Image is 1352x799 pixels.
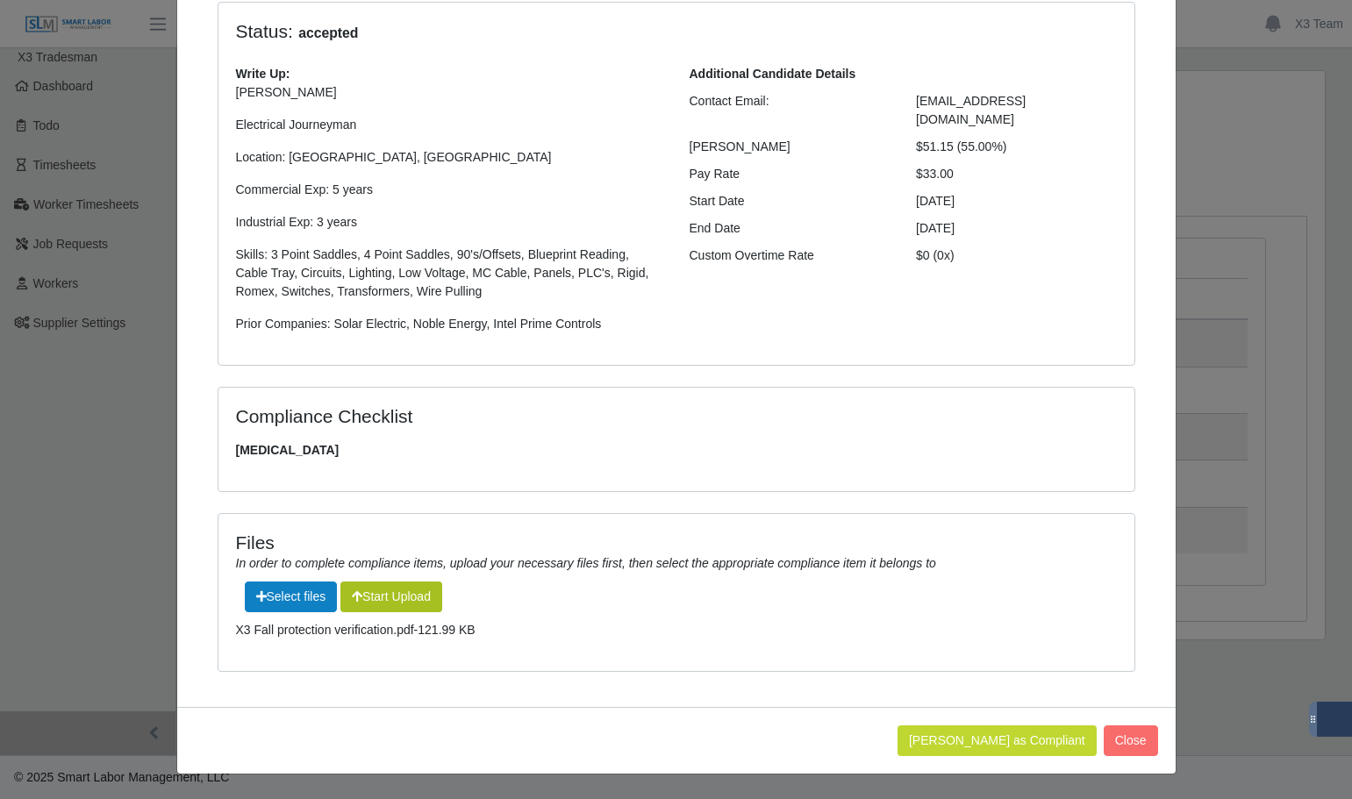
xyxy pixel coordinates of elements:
[236,181,663,199] p: Commercial Exp: 5 years
[236,441,1117,460] span: [MEDICAL_DATA]
[903,138,1130,156] div: $51.15 (55.00%)
[236,67,290,81] b: Write Up:
[236,83,663,102] p: [PERSON_NAME]
[418,623,475,637] span: 121.99 KB
[236,623,414,637] a: X3 Fall protection verification.pdf
[236,116,663,134] p: Electrical Journeyman
[676,92,904,129] div: Contact Email:
[916,94,1026,126] span: [EMAIL_ADDRESS][DOMAIN_NAME]
[916,221,955,235] span: [DATE]
[245,581,338,612] span: Select files
[236,405,814,427] h4: Compliance Checklist
[676,138,904,156] div: [PERSON_NAME]
[236,531,1117,553] h4: Files
[903,192,1130,210] div: [DATE]
[676,192,904,210] div: Start Date
[903,165,1130,183] div: $33.00
[676,246,904,265] div: Custom Overtime Rate
[236,213,663,232] p: Industrial Exp: 3 years
[690,67,856,81] b: Additional Candidate Details
[1104,725,1158,756] button: Close
[916,248,955,262] span: $0 (0x)
[676,165,904,183] div: Pay Rate
[236,315,663,333] p: Prior Companies: Solar Electric, Noble Energy, Intel Prime Controls
[898,725,1097,756] button: [PERSON_NAME] as Compliant
[236,556,936,570] i: In order to complete compliance items, upload your necessary files first, then select the appropr...
[676,219,904,238] div: End Date
[236,246,663,301] p: Skills: 3 Point Saddles, 4 Point Saddles, 90's/Offsets, Blueprint Reading, Cable Tray, Circuits, ...
[236,148,663,167] p: Location: [GEOGRAPHIC_DATA], [GEOGRAPHIC_DATA]
[340,581,442,612] button: Start Upload
[236,621,1117,639] li: -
